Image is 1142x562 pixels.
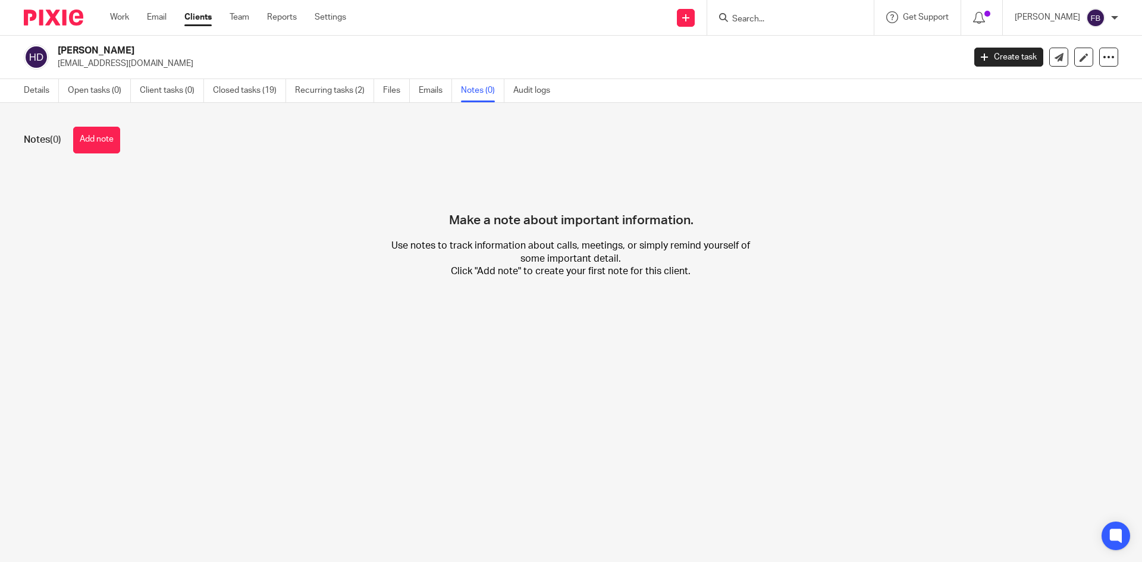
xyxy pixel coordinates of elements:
[24,79,59,102] a: Details
[184,11,212,23] a: Clients
[974,48,1043,67] a: Create task
[73,127,120,153] button: Add note
[449,171,694,228] h4: Make a note about important information.
[461,79,504,102] a: Notes (0)
[24,45,49,70] img: svg%3E
[903,13,949,21] span: Get Support
[315,11,346,23] a: Settings
[419,79,452,102] a: Emails
[1015,11,1080,23] p: [PERSON_NAME]
[388,240,753,278] p: Use notes to track information about calls, meetings, or simply remind yourself of some important...
[50,135,61,145] span: (0)
[213,79,286,102] a: Closed tasks (19)
[147,11,167,23] a: Email
[140,79,204,102] a: Client tasks (0)
[230,11,249,23] a: Team
[68,79,131,102] a: Open tasks (0)
[110,11,129,23] a: Work
[24,10,83,26] img: Pixie
[58,45,777,57] h2: [PERSON_NAME]
[58,58,956,70] p: [EMAIL_ADDRESS][DOMAIN_NAME]
[513,79,559,102] a: Audit logs
[1086,8,1105,27] img: svg%3E
[24,134,61,146] h1: Notes
[295,79,374,102] a: Recurring tasks (2)
[383,79,410,102] a: Files
[267,11,297,23] a: Reports
[731,14,838,25] input: Search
